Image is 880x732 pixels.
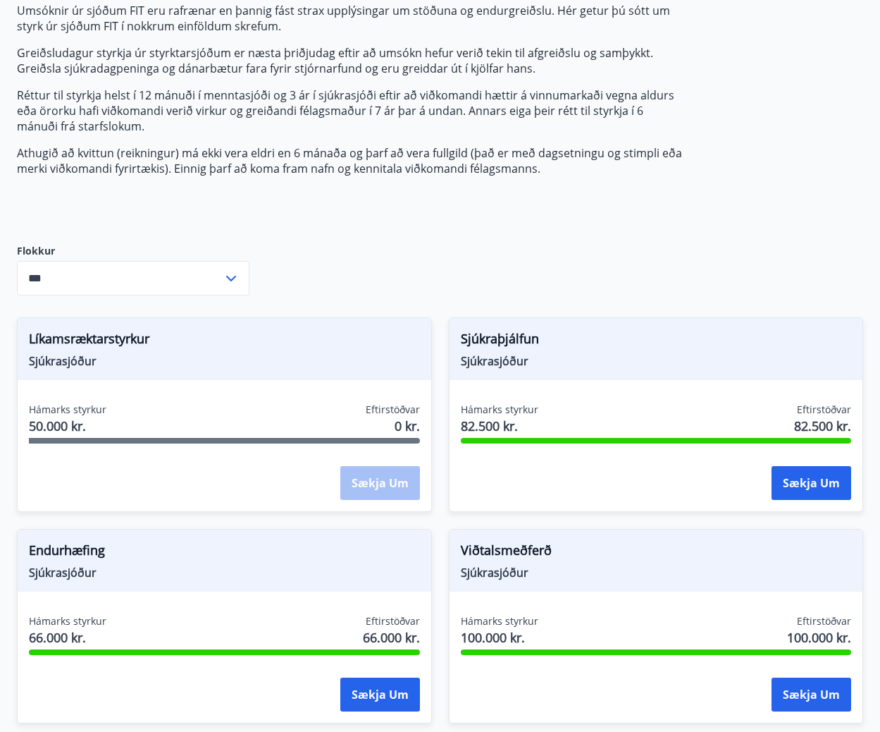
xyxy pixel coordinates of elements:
span: Eftirstöðvar [797,403,851,417]
p: Athugið að kvittun (reikningur) má ekki vera eldri en 6 mánaða og þarf að vera fullgild (það er m... [17,145,682,176]
span: 50.000 kr. [29,417,106,435]
span: Sjúkrasjóður [29,353,420,369]
span: Eftirstöðvar [366,403,420,417]
span: Viðtalsmeðferð [461,541,852,565]
span: 100.000 kr. [461,628,538,647]
span: 100.000 kr. [787,628,851,647]
label: Flokkur [17,244,249,258]
span: Sjúkraþjálfun [461,329,852,353]
span: Hámarks styrkur [461,614,538,628]
span: Sjúkrasjóður [29,565,420,580]
span: 66.000 kr. [29,628,106,647]
span: 82.500 kr. [461,417,538,435]
span: Eftirstöðvar [797,614,851,628]
button: Sækja um [771,678,851,712]
span: Endurhæfing [29,541,420,565]
span: 0 kr. [395,417,420,435]
span: Hámarks styrkur [29,614,106,628]
span: Hámarks styrkur [461,403,538,417]
span: Hámarks styrkur [29,403,106,417]
p: Umsóknir úr sjóðum FIT eru rafrænar en þannig fást strax upplýsingar um stöðuna og endurgreiðslu.... [17,3,682,34]
span: 82.500 kr. [794,417,851,435]
p: Réttur til styrkja helst í 12 mánuði í menntasjóði og 3 ár í sjúkrasjóði eftir að viðkomandi hætt... [17,87,682,134]
span: Sjúkrasjóður [461,565,852,580]
button: Sækja um [771,466,851,500]
button: Sækja um [340,678,420,712]
span: Eftirstöðvar [366,614,420,628]
span: 66.000 kr. [363,628,420,647]
span: Líkamsræktarstyrkur [29,329,420,353]
span: Sjúkrasjóður [461,353,852,369]
p: Greiðsludagur styrkja úr styrktarsjóðum er næsta þriðjudag eftir að umsókn hefur verið tekin til ... [17,45,682,76]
